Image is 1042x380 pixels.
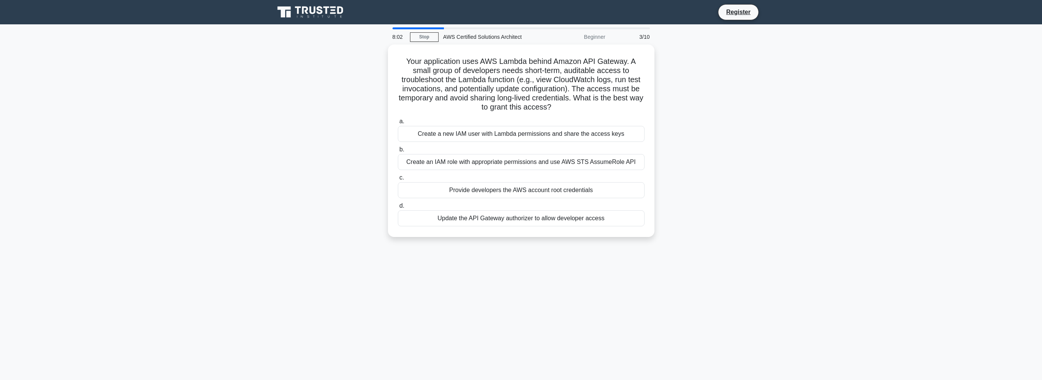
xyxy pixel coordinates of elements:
div: Provide developers the AWS account root credentials [398,182,645,198]
h5: Your application uses AWS Lambda behind Amazon API Gateway. A small group of developers needs sho... [397,57,645,112]
span: b. [399,146,404,153]
div: Update the API Gateway authorizer to allow developer access [398,210,645,226]
a: Register [721,7,755,17]
div: 3/10 [610,29,654,45]
div: AWS Certified Solutions Architect [439,29,543,45]
div: 8:02 [388,29,410,45]
div: Create a new IAM user with Lambda permissions and share the access keys [398,126,645,142]
div: Beginner [543,29,610,45]
span: d. [399,202,404,209]
div: Create an IAM role with appropriate permissions and use AWS STS AssumeRole API [398,154,645,170]
span: a. [399,118,404,124]
a: Stop [410,32,439,42]
span: c. [399,174,404,181]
